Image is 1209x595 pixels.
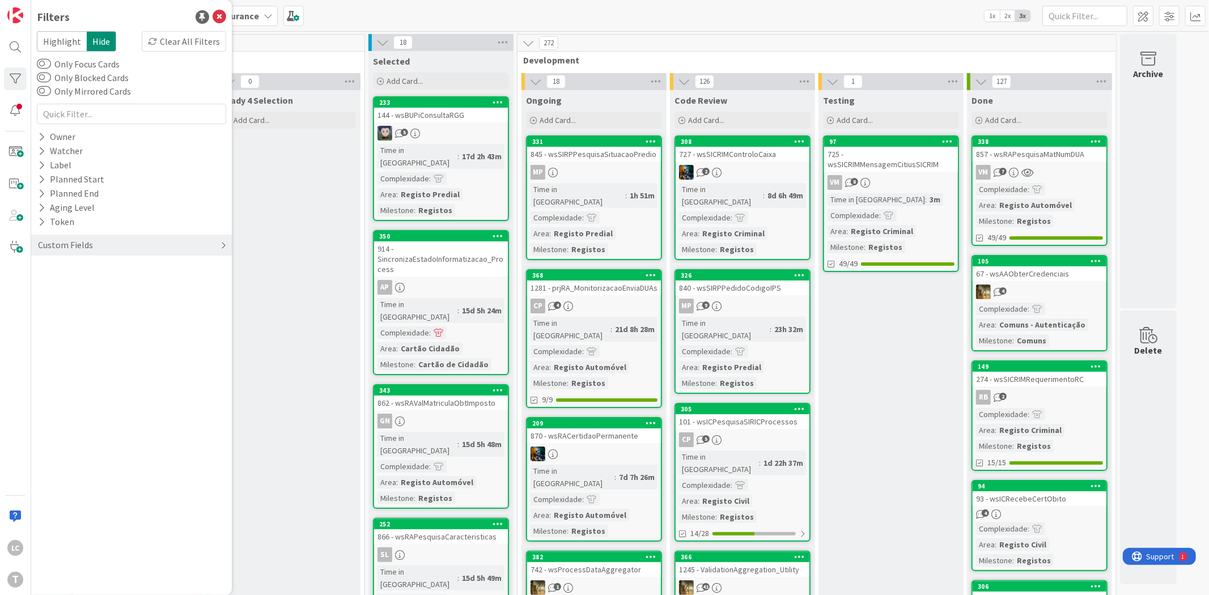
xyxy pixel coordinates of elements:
span: 41 [702,583,710,590]
div: 306 [973,581,1106,592]
span: 9 [702,301,710,309]
span: Add Card... [387,76,423,86]
span: : [759,457,761,469]
span: : [698,227,699,240]
div: Registo Predial [551,227,616,240]
div: Time in [GEOGRAPHIC_DATA] [377,566,457,590]
div: Complexidade [679,479,731,491]
span: : [715,377,717,389]
div: Complexidade [531,345,582,358]
span: 49/49 [987,232,1006,244]
a: 3681281 - prjRA_MonitorizacaoEnviaDUAsCPTime in [GEOGRAPHIC_DATA]:21d 8h 28mComplexidade:Area:Reg... [526,269,662,408]
div: 252 [379,520,508,528]
img: LS [377,126,392,141]
a: 326840 - wsSIRPPedidoCodigoIPSMPTime in [GEOGRAPHIC_DATA]:23h 32mComplexidade:Area:Registo Predia... [675,269,811,394]
span: 4 [554,301,561,309]
div: Time in [GEOGRAPHIC_DATA] [377,432,457,457]
button: Only Focus Cards [37,58,51,70]
span: : [698,361,699,373]
span: Add Card... [234,115,270,125]
span: : [457,572,459,584]
span: : [414,492,415,504]
span: Add Card... [985,115,1021,125]
div: Complexidade [976,303,1028,315]
div: Area [377,342,396,355]
span: : [414,358,415,371]
div: Complexidade [828,209,879,222]
div: MP [676,299,809,313]
div: RB [976,390,991,405]
div: 94 [973,481,1106,491]
div: 308 [681,138,809,146]
img: JC [976,284,991,299]
div: Filters [37,8,70,25]
div: Complexidade [377,326,429,339]
div: 366 [681,553,809,561]
div: 209870 - wsRACertidaoPermanente [527,418,661,443]
span: : [396,188,398,201]
div: 866 - wsRAPesquisaCaracteristicas [374,529,508,544]
div: 97 [829,138,958,146]
span: : [610,323,612,335]
div: CP [679,432,694,447]
div: 252 [374,519,508,529]
div: VM [828,175,842,190]
div: VM [824,175,958,190]
div: 1d 22h 37m [761,457,806,469]
span: : [846,225,848,237]
div: Complexidade [976,408,1028,420]
div: 326 [681,271,809,279]
a: 209870 - wsRACertidaoPermanenteJCTime in [GEOGRAPHIC_DATA]:7d 7h 26mComplexidade:Area:Registo Aut... [526,417,662,542]
span: : [567,525,569,537]
div: Time in [GEOGRAPHIC_DATA] [828,193,925,206]
a: 343862 - wsRAValMatriculaObtImpostoGNTime in [GEOGRAPHIC_DATA]:15d 5h 48mComplexidade:Area:Regist... [373,384,509,509]
span: : [995,424,996,436]
span: : [1012,334,1014,347]
div: 742 - wsProcessDataAggregator [527,562,661,577]
div: Time in [GEOGRAPHIC_DATA] [531,465,614,490]
img: JC [531,580,545,595]
div: 105 [973,256,1106,266]
div: CP [676,432,809,447]
span: 15/15 [987,457,1006,469]
div: Area [976,199,995,211]
span: : [582,345,584,358]
a: 9493 - wsICRecebeCertObitoComplexidade:Area:Registo CivilMilestone:Registos [972,480,1108,571]
div: 326 [676,270,809,280]
div: MP [531,165,545,180]
div: 326840 - wsSIRPPedidoCodigoIPS [676,270,809,295]
div: JC [527,447,661,461]
span: : [715,243,717,256]
div: 305 [676,404,809,414]
div: Registo Predial [699,361,764,373]
div: Milestone [976,440,1012,452]
span: : [429,460,431,473]
div: 725 - wsSICRIMMensagemCitiusSICRIM [824,147,958,172]
div: Milestone [828,241,864,253]
span: 2 [702,168,710,175]
div: VM [976,165,991,180]
div: 350 [374,231,508,241]
div: Registo Civil [699,495,752,507]
div: Comuns - Autenticação [996,318,1088,331]
a: 350914 - SincronizaEstadoInformatizacao_ProcessAPTime in [GEOGRAPHIC_DATA]:15d 5h 24mComplexidade... [373,230,509,375]
div: Registo Automóvel [996,199,1075,211]
div: Registo Automóvel [551,509,629,521]
img: JC [531,447,545,461]
span: 1 [554,583,561,590]
div: SL [374,547,508,562]
span: 3x [1015,10,1030,22]
div: 17d 2h 43m [459,150,504,163]
div: Cartão de Cidadão [415,358,491,371]
span: Add Card... [688,115,724,125]
div: Complexidade [531,493,582,505]
span: : [1028,522,1029,535]
div: 308 [676,137,809,147]
span: : [715,511,717,523]
div: 727 - wsSICRIMControloCaixa [676,147,809,161]
div: CP [527,299,661,313]
div: Complexidade [679,211,731,224]
div: Registos [1014,440,1054,452]
div: Area [679,361,698,373]
span: : [879,209,881,222]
